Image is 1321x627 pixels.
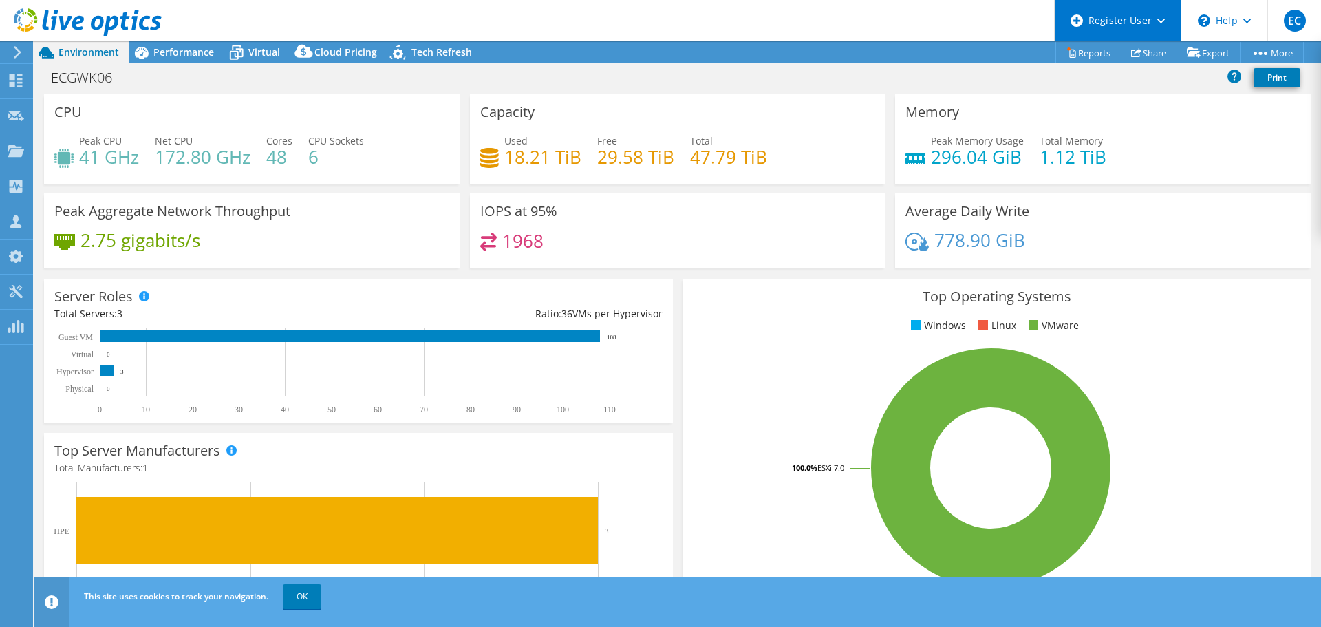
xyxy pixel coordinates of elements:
h3: Top Operating Systems [693,289,1301,304]
span: Total Memory [1040,134,1103,147]
div: Ratio: VMs per Hypervisor [358,306,663,321]
text: 60 [374,405,382,414]
text: 100 [557,405,569,414]
text: 3 [120,368,124,375]
text: 80 [466,405,475,414]
li: Linux [975,318,1016,333]
text: 110 [603,405,616,414]
h3: Top Server Manufacturers [54,443,220,458]
h4: 2.75 gigabits/s [80,233,200,248]
h3: Peak Aggregate Network Throughput [54,204,290,219]
span: Cloud Pricing [314,45,377,59]
li: Windows [907,318,966,333]
a: Reports [1055,42,1121,63]
h4: 47.79 TiB [690,149,767,164]
span: CPU Sockets [308,134,364,147]
span: Cores [266,134,292,147]
text: 70 [420,405,428,414]
span: 3 [117,307,122,320]
h4: 48 [266,149,292,164]
tspan: 100.0% [792,463,817,473]
h4: 778.90 GiB [934,233,1025,248]
text: 10 [142,405,150,414]
h4: 29.58 TiB [597,149,674,164]
span: EC [1284,10,1306,32]
span: Peak CPU [79,134,122,147]
span: Virtual [248,45,280,59]
h4: 1968 [502,233,544,248]
span: Performance [153,45,214,59]
span: 1 [142,461,148,474]
text: 50 [327,405,336,414]
a: OK [283,584,321,609]
span: 36 [561,307,572,320]
div: Total Servers: [54,306,358,321]
h4: 41 GHz [79,149,139,164]
text: Hypervisor [56,367,94,376]
text: Virtual [71,350,94,359]
h3: Server Roles [54,289,133,304]
span: This site uses cookies to track your navigation. [84,591,268,602]
h3: CPU [54,105,82,120]
text: 90 [513,405,521,414]
li: VMware [1025,318,1079,333]
text: Physical [65,384,94,394]
h3: IOPS at 95% [480,204,557,219]
span: Net CPU [155,134,193,147]
text: 0 [107,385,110,392]
text: 40 [281,405,289,414]
h4: 18.21 TiB [504,149,581,164]
h4: 6 [308,149,364,164]
text: HPE [54,527,69,536]
text: Guest VM [58,332,93,342]
text: 20 [189,405,197,414]
text: 30 [235,405,243,414]
h4: 1.12 TiB [1040,149,1106,164]
h3: Memory [905,105,959,120]
tspan: ESXi 7.0 [817,463,844,473]
a: More [1240,42,1304,63]
h1: ECGWK06 [45,70,133,85]
text: 0 [98,405,102,414]
h4: 172.80 GHz [155,149,250,164]
span: Used [504,134,528,147]
span: Tech Refresh [411,45,472,59]
span: Free [597,134,617,147]
span: Environment [58,45,119,59]
text: 0 [107,351,110,358]
text: 108 [607,334,616,341]
h3: Capacity [480,105,535,120]
a: Export [1177,42,1241,63]
text: 3 [605,527,609,535]
h4: Total Manufacturers: [54,460,663,476]
svg: \n [1198,14,1210,27]
a: Print [1254,68,1300,87]
a: Share [1121,42,1177,63]
h3: Average Daily Write [905,204,1029,219]
span: Peak Memory Usage [931,134,1024,147]
h4: 296.04 GiB [931,149,1024,164]
span: Total [690,134,713,147]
